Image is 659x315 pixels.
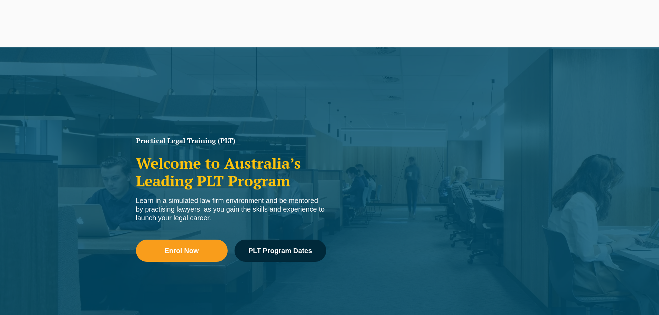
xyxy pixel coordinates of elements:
a: Enrol Now [136,240,228,262]
a: PLT Program Dates [235,240,326,262]
h2: Welcome to Australia’s Leading PLT Program [136,155,326,189]
h1: Practical Legal Training (PLT) [136,137,326,144]
div: Learn in a simulated law firm environment and be mentored by practising lawyers, as you gain the ... [136,196,326,222]
span: PLT Program Dates [248,247,312,254]
span: Enrol Now [165,247,199,254]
